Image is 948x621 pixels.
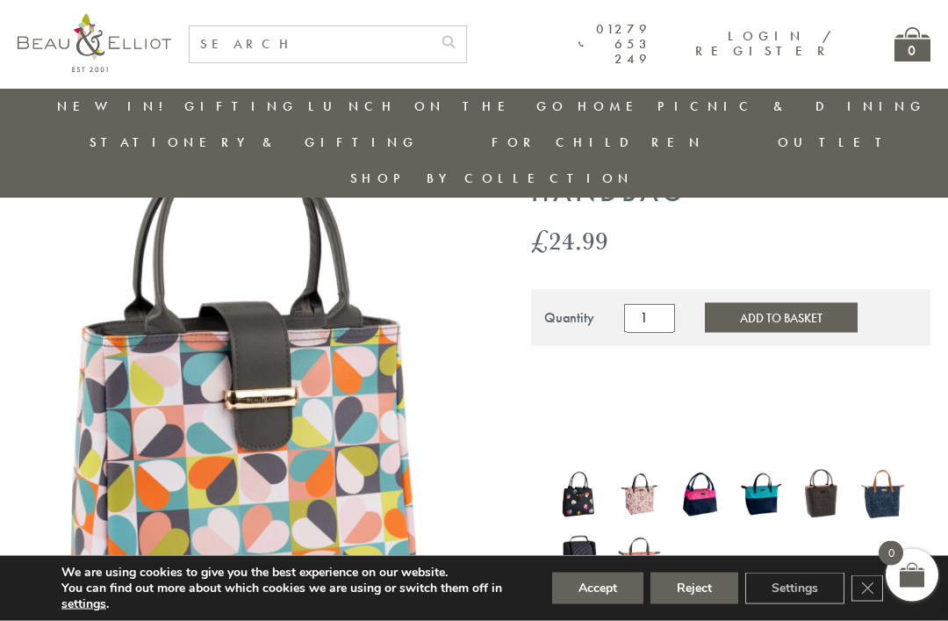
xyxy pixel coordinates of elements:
[695,27,833,60] a: Login / Register
[544,310,594,326] div: Quantity
[492,134,705,151] a: For Children
[861,466,904,524] img: Navy 7L Luxury Insulated Lunch Bag
[679,466,722,526] a: Colour Block Insulated Lunch Bag
[861,466,904,527] a: Navy 7L Luxury Insulated Lunch Bag
[531,112,930,209] h1: Carnaby Bloom Insulated Lunch Handbag
[618,466,661,526] a: Boho Luxury Insulated Lunch Bag
[61,581,521,612] p: You can find out more about which cookies we are using or switch them off in .
[801,466,844,526] a: Dove Insulated Lunch Bag
[578,22,651,68] a: 01279 653 249
[557,469,600,524] a: Emily Heart Insulated Lunch Bag
[618,466,661,523] img: Boho Luxury Insulated Lunch Bag
[650,573,738,604] button: Reject
[624,304,675,332] input: Product quantity
[679,466,722,523] img: Colour Block Insulated Lunch Bag
[190,26,431,62] input: SEARCH
[90,134,419,151] a: Stationery & Gifting
[531,222,608,258] bdi: 24.99
[879,541,903,566] span: 0
[350,170,634,187] a: Shop by collection
[557,469,600,520] img: Emily Heart Insulated Lunch Bag
[61,565,521,581] p: We are using cookies to give you the best experience on our website.
[557,527,600,583] img: Manhattan Larger Lunch Bag
[528,401,934,443] iframe: Secure express checkout frame
[552,573,643,604] button: Accept
[618,527,661,583] img: Insulated 7L Luxury Lunch Bag
[18,13,171,72] img: logo
[739,466,782,523] img: Colour Block Luxury Insulated Lunch Bag
[778,134,894,151] a: Outlet
[528,357,934,399] iframe: Secure express checkout frame
[851,575,883,602] button: Close GDPR Cookie Banner
[184,97,298,115] a: Gifting
[705,303,858,333] button: Add to Basket
[739,466,782,526] a: Colour Block Luxury Insulated Lunch Bag
[578,97,648,115] a: Home
[308,97,568,115] a: Lunch On The Go
[657,97,926,115] a: Picnic & Dining
[57,97,175,115] a: New in!
[557,527,600,587] a: Manhattan Larger Lunch Bag
[801,466,844,523] img: Dove Insulated Lunch Bag
[894,27,930,61] a: 0
[531,222,549,258] span: £
[745,573,844,604] button: Settings
[61,596,106,612] button: settings
[618,527,661,587] a: Insulated 7L Luxury Lunch Bag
